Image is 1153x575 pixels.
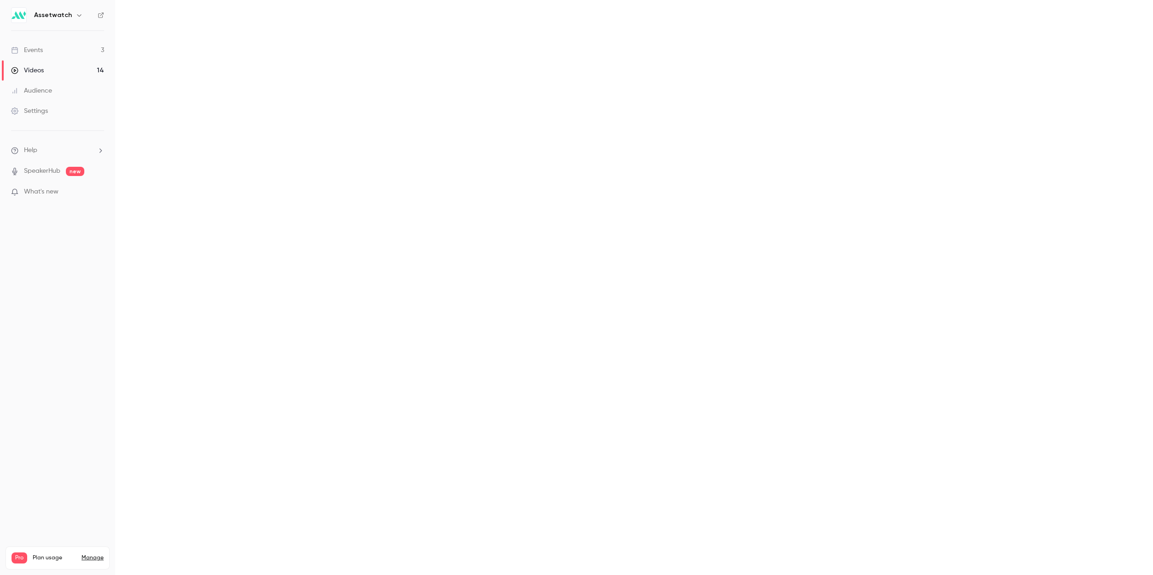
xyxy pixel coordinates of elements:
span: Plan usage [33,554,76,562]
a: SpeakerHub [24,166,60,176]
div: Videos [11,66,44,75]
a: Manage [82,554,104,562]
li: help-dropdown-opener [11,146,104,155]
span: Pro [12,552,27,563]
div: Events [11,46,43,55]
div: Settings [11,106,48,116]
span: What's new [24,187,59,197]
iframe: Noticeable Trigger [93,188,104,196]
span: Help [24,146,37,155]
span: new [66,167,84,176]
h6: Assetwatch [34,11,72,20]
div: Audience [11,86,52,95]
img: Assetwatch [12,8,26,23]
